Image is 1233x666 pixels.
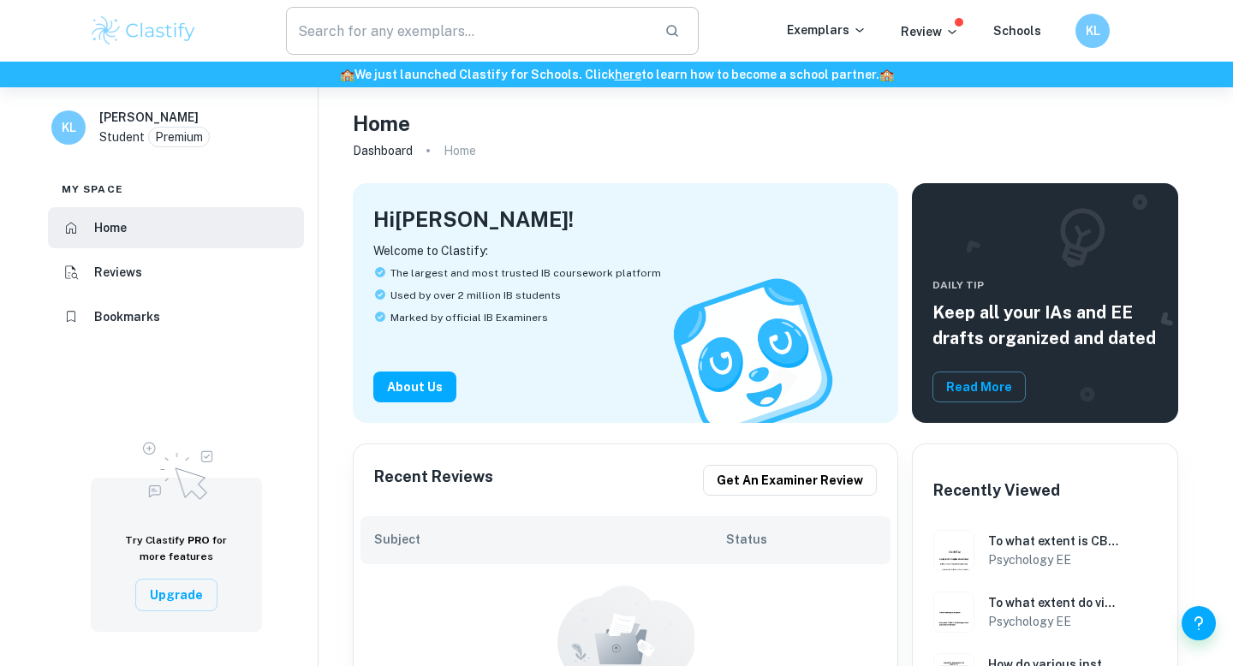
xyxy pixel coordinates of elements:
span: My space [62,181,123,197]
p: Review [901,22,959,41]
h5: Keep all your IAs and EE drafts organized and dated [932,300,1158,351]
p: Student [99,128,145,146]
h4: Hi [PERSON_NAME] ! [373,204,574,235]
input: Search for any exemplars... [286,7,651,55]
button: Read More [932,372,1026,402]
h6: Status [726,530,877,549]
span: PRO [188,534,210,546]
a: here [615,68,641,81]
button: Help and Feedback [1182,606,1216,640]
h6: Try Clastify for more features [111,532,241,565]
img: Clastify logo [89,14,198,48]
button: Get an examiner review [703,465,877,496]
a: Home [48,207,304,248]
h6: KL [59,118,79,137]
button: Upgrade [135,579,217,611]
span: The largest and most trusted IB coursework platform [390,265,661,281]
span: Used by over 2 million IB students [390,288,561,303]
a: Schools [993,24,1041,38]
a: Reviews [48,252,304,293]
h6: We just launched Clastify for Schools. Click to learn how to become a school partner. [3,65,1230,84]
h6: [PERSON_NAME] [99,108,199,127]
h6: KL [1083,21,1103,40]
h4: Home [353,108,410,139]
h6: Recent Reviews [374,465,493,496]
span: Daily Tip [932,277,1158,293]
span: Marked by official IB Examiners [390,310,548,325]
p: Home [444,141,476,160]
p: Premium [155,128,203,146]
span: 🏫 [340,68,354,81]
h6: Bookmarks [94,307,160,326]
h6: Reviews [94,263,142,282]
h6: To what extent is CBT effective in reducing OCD anxiety symptoms? [988,532,1119,550]
button: About Us [373,372,456,402]
p: Exemplars [787,21,867,39]
h6: Home [94,218,127,237]
h6: Subject [374,530,726,549]
a: Psychology EE example thumbnail: To what extent do violent video-games inTo what extent do violen... [926,585,1164,639]
h6: Psychology EE [988,550,1119,569]
a: Dashboard [353,139,413,163]
img: Upgrade to Pro [134,431,219,505]
h6: Recently Viewed [933,479,1060,502]
span: 🏫 [879,68,894,81]
a: Bookmarks [48,296,304,337]
a: Psychology EE example thumbnail: To what extent is CBT effective in reducTo what extent is CBT ef... [926,523,1164,578]
h6: To what extent do violent video-games increase aggressive behaviour in adolescents? [988,593,1119,612]
img: Psychology EE example thumbnail: To what extent do violent video-games in [933,592,974,633]
h6: Psychology EE [988,612,1119,631]
button: KL [1075,14,1110,48]
p: Welcome to Clastify: [373,241,878,260]
img: Psychology EE example thumbnail: To what extent is CBT effective in reduc [933,530,974,571]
